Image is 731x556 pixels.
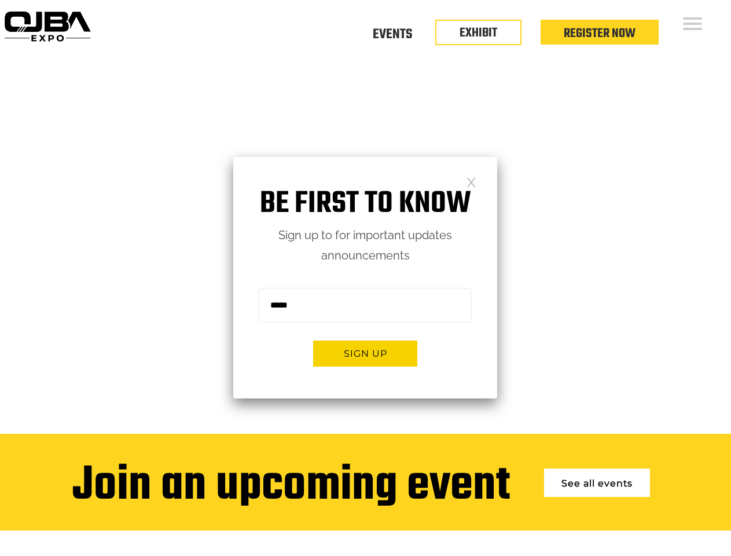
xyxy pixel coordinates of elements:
[233,225,497,266] p: Sign up to for important updates announcements
[466,177,476,186] a: Close
[313,341,417,367] button: Sign up
[460,23,497,43] a: EXHIBIT
[233,186,497,222] h1: Be first to know
[544,469,650,497] a: See all events
[564,24,636,43] a: Register Now
[72,460,510,513] div: Join an upcoming event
